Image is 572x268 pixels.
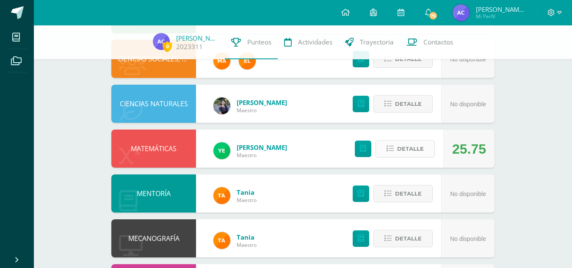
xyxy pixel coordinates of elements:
[237,196,257,204] span: Maestro
[360,38,394,47] span: Trayectoria
[373,185,433,202] button: Detalle
[339,25,400,59] a: Trayectoria
[450,56,486,63] span: No disponible
[213,142,230,159] img: dfa1fd8186729af5973cf42d94c5b6ba.png
[247,38,271,47] span: Punteos
[239,52,256,69] img: 31c982a1c1d67d3c4d1e96adbf671f86.png
[237,241,257,249] span: Maestro
[453,4,470,21] img: 4157c1b954b831b2028cfbf3d7a854d7.png
[237,233,257,241] a: Tania
[450,191,486,197] span: No disponible
[423,38,453,47] span: Contactos
[237,152,287,159] span: Maestro
[298,38,332,47] span: Actividades
[163,41,172,52] span: 0
[450,101,486,108] span: No disponible
[153,33,170,50] img: 4157c1b954b831b2028cfbf3d7a854d7.png
[428,11,438,20] span: 75
[397,141,424,157] span: Detalle
[213,187,230,204] img: feaeb2f9bb45255e229dc5fdac9a9f6b.png
[237,188,257,196] a: Tania
[278,25,339,59] a: Actividades
[450,235,486,242] span: No disponible
[373,95,433,113] button: Detalle
[237,143,287,152] a: [PERSON_NAME]
[213,52,230,69] img: 266030d5bbfb4fab9f05b9da2ad38396.png
[213,97,230,114] img: b2b209b5ecd374f6d147d0bc2cef63fa.png
[395,186,422,202] span: Detalle
[111,174,196,213] div: MENTORÍA
[213,232,230,249] img: feaeb2f9bb45255e229dc5fdac9a9f6b.png
[111,85,196,123] div: CIENCIAS NATURALES
[395,96,422,112] span: Detalle
[176,42,203,51] a: 2023311
[395,231,422,246] span: Detalle
[452,130,486,168] div: 25.75
[225,25,278,59] a: Punteos
[476,5,527,14] span: [PERSON_NAME] [PERSON_NAME]
[111,219,196,257] div: MECANOGRAFÍA
[111,130,196,168] div: MATEMÁTICAS
[400,25,459,59] a: Contactos
[373,230,433,247] button: Detalle
[476,13,527,20] span: Mi Perfil
[376,140,435,157] button: Detalle
[237,107,287,114] span: Maestro
[176,34,218,42] a: [PERSON_NAME]
[237,98,287,107] a: [PERSON_NAME]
